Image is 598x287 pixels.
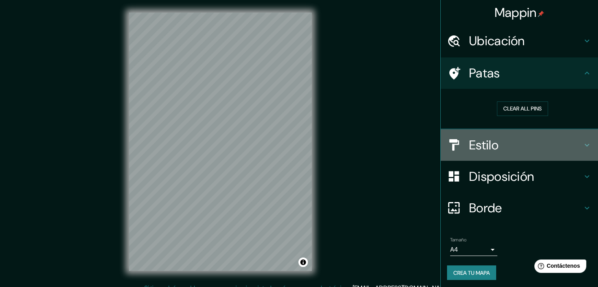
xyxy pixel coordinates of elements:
[450,243,497,256] div: A4
[469,65,500,81] font: Patas
[441,57,598,89] div: Patas
[447,265,496,280] button: Crea tu mapa
[441,192,598,224] div: Borde
[469,33,525,49] font: Ubicación
[450,237,466,243] font: Tamaño
[453,269,490,276] font: Crea tu mapa
[495,4,537,21] font: Mappin
[469,137,499,153] font: Estilo
[469,200,502,216] font: Borde
[441,129,598,161] div: Estilo
[469,168,534,185] font: Disposición
[450,245,458,254] font: A4
[441,161,598,192] div: Disposición
[538,11,544,17] img: pin-icon.png
[129,13,312,271] canvas: Mapa
[497,101,548,116] button: Clear all pins
[298,258,308,267] button: Activar o desactivar atribución
[441,25,598,57] div: Ubicación
[528,256,589,278] iframe: Lanzador de widgets de ayuda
